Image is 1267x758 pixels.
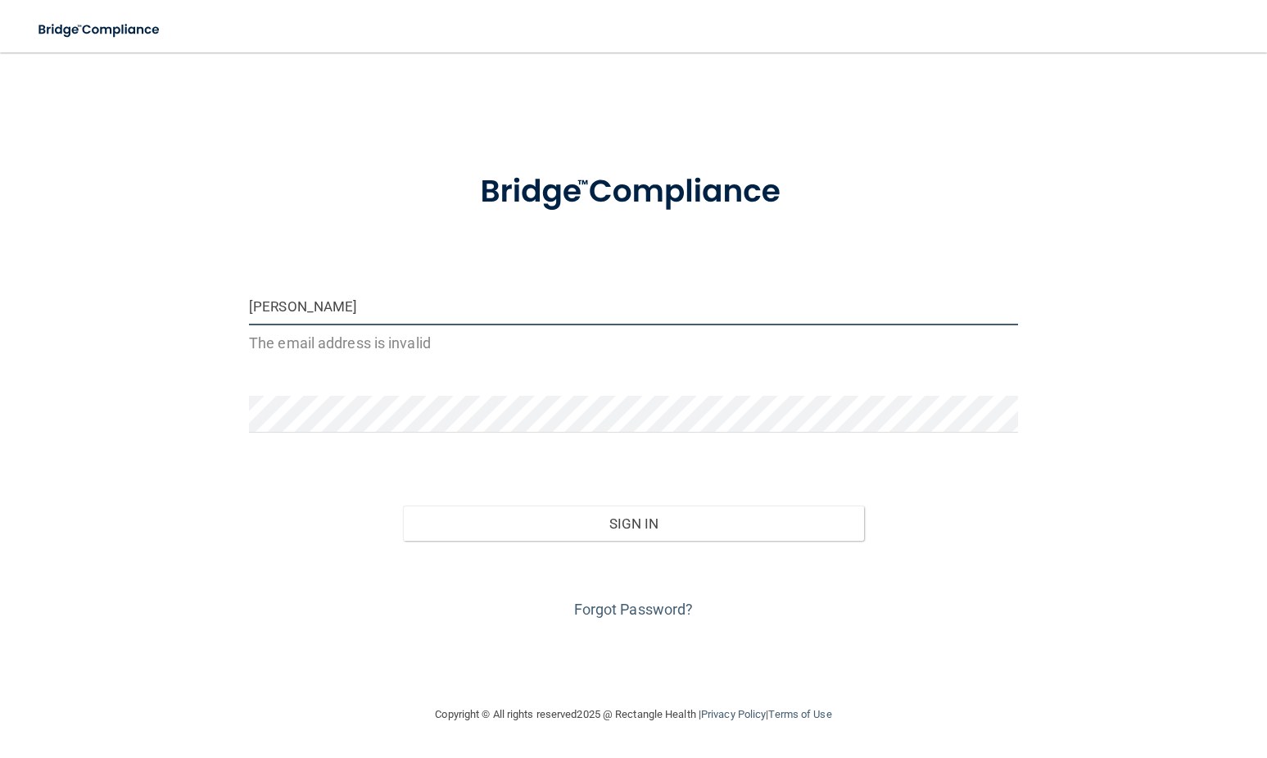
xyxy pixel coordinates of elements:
[574,601,694,618] a: Forgot Password?
[335,688,933,741] div: Copyright © All rights reserved 2025 @ Rectangle Health | |
[249,329,1018,356] p: The email address is invalid
[701,708,766,720] a: Privacy Policy
[249,288,1018,325] input: Email
[403,506,864,542] button: Sign In
[25,13,175,47] img: bridge_compliance_login_screen.278c3ca4.svg
[447,151,819,234] img: bridge_compliance_login_screen.278c3ca4.svg
[768,708,831,720] a: Terms of Use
